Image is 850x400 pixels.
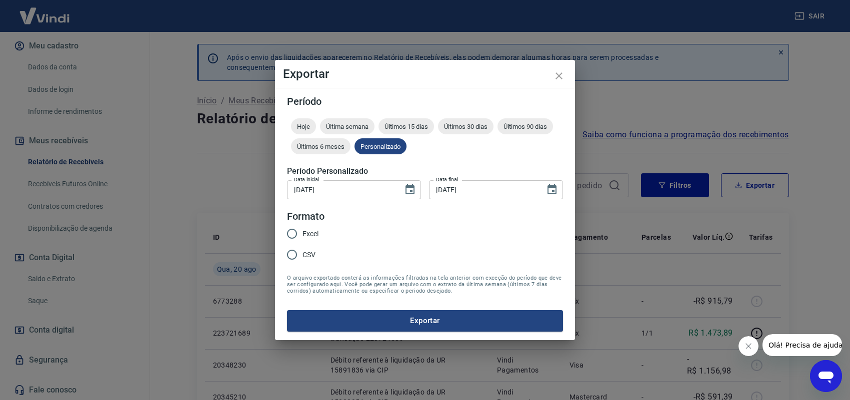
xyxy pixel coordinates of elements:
input: DD/MM/YYYY [287,180,396,199]
span: Últimos 6 meses [291,143,350,150]
button: Exportar [287,310,563,331]
span: Olá! Precisa de ajuda? [6,7,84,15]
span: Excel [302,229,318,239]
h5: Período [287,96,563,106]
label: Data inicial [294,176,319,183]
span: Personalizado [354,143,406,150]
div: Últimos 6 meses [291,138,350,154]
div: Hoje [291,118,316,134]
button: close [547,64,571,88]
iframe: Botão para abrir a janela de mensagens [810,360,842,392]
legend: Formato [287,209,324,224]
iframe: Mensagem da empresa [762,334,842,356]
input: DD/MM/YYYY [429,180,538,199]
div: Última semana [320,118,374,134]
div: Últimos 30 dias [438,118,493,134]
span: CSV [302,250,315,260]
button: Choose date, selected date is 20 de ago de 2025 [542,180,562,200]
span: Hoje [291,123,316,130]
span: Últimos 90 dias [497,123,553,130]
h4: Exportar [283,68,567,80]
button: Choose date, selected date is 20 de ago de 2025 [400,180,420,200]
span: Últimos 15 dias [378,123,434,130]
span: Última semana [320,123,374,130]
span: Últimos 30 dias [438,123,493,130]
div: Últimos 15 dias [378,118,434,134]
h5: Período Personalizado [287,166,563,176]
div: Últimos 90 dias [497,118,553,134]
iframe: Fechar mensagem [738,336,758,356]
label: Data final [436,176,458,183]
div: Personalizado [354,138,406,154]
span: O arquivo exportado conterá as informações filtradas na tela anterior com exceção do período que ... [287,275,563,294]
